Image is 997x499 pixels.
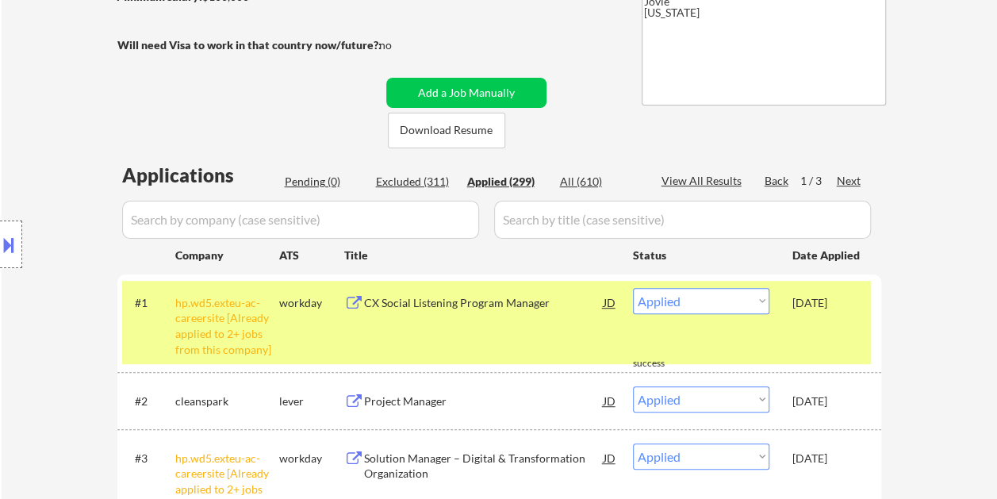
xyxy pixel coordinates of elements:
[135,393,163,409] div: #2
[792,248,862,263] div: Date Applied
[122,201,479,239] input: Search by company (case sensitive)
[467,174,546,190] div: Applied (299)
[344,248,618,263] div: Title
[792,451,862,466] div: [DATE]
[279,248,344,263] div: ATS
[279,393,344,409] div: lever
[279,451,344,466] div: workday
[633,357,696,370] div: success
[364,393,604,409] div: Project Manager
[386,78,546,108] button: Add a Job Manually
[602,288,618,317] div: JD
[364,451,604,482] div: Solution Manager – Digital & Transformation Organization
[560,174,639,190] div: All (610)
[792,393,862,409] div: [DATE]
[837,173,862,189] div: Next
[792,295,862,311] div: [DATE]
[800,173,837,189] div: 1 / 3
[379,37,424,53] div: no
[376,174,455,190] div: Excluded (311)
[494,201,871,239] input: Search by title (case sensitive)
[135,451,163,466] div: #3
[364,295,604,311] div: CX Social Listening Program Manager
[602,443,618,472] div: JD
[633,240,769,269] div: Status
[765,173,790,189] div: Back
[285,174,364,190] div: Pending (0)
[117,38,382,52] strong: Will need Visa to work in that country now/future?:
[279,295,344,311] div: workday
[388,113,505,148] button: Download Resume
[175,393,279,409] div: cleanspark
[602,386,618,415] div: JD
[661,173,746,189] div: View All Results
